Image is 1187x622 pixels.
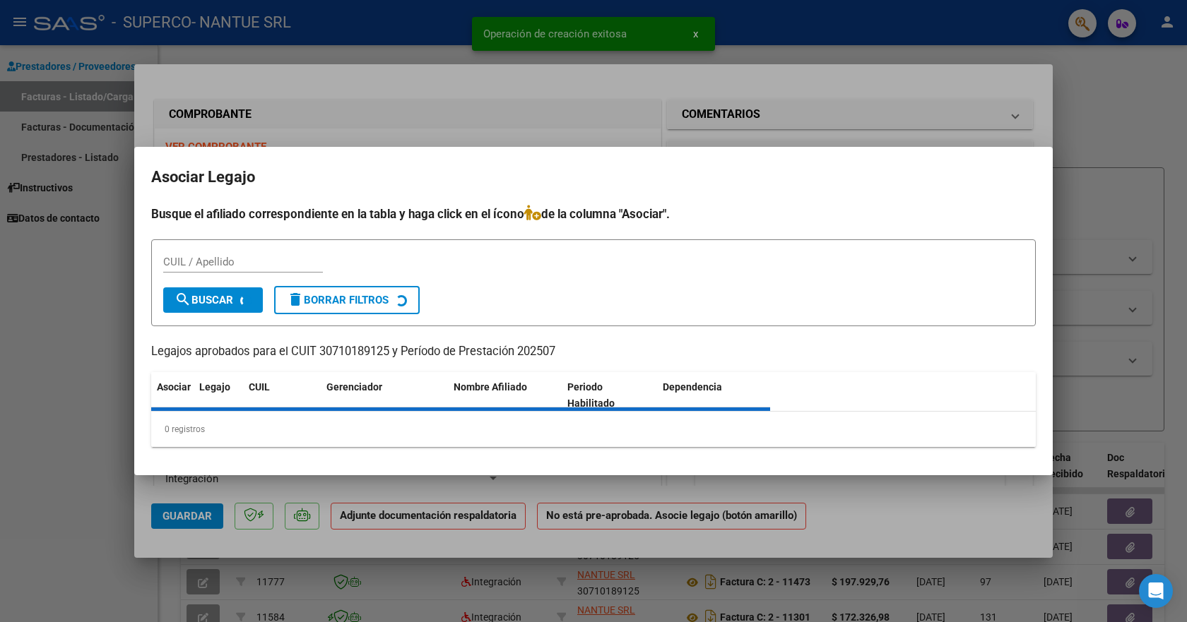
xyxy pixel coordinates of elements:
datatable-header-cell: Legajo [194,372,243,419]
span: Buscar [175,294,233,306]
datatable-header-cell: Periodo Habilitado [562,372,657,419]
span: Dependencia [663,381,722,393]
button: Borrar Filtros [274,286,420,314]
span: Periodo Habilitado [567,381,615,409]
mat-icon: search [175,291,191,308]
span: CUIL [249,381,270,393]
mat-icon: delete [287,291,304,308]
datatable-header-cell: Nombre Afiliado [448,372,562,419]
span: Gerenciador [326,381,382,393]
span: Asociar [157,381,191,393]
h2: Asociar Legajo [151,164,1036,191]
p: Legajos aprobados para el CUIT 30710189125 y Período de Prestación 202507 [151,343,1036,361]
h4: Busque el afiliado correspondiente en la tabla y haga click en el ícono de la columna "Asociar". [151,205,1036,223]
span: Nombre Afiliado [454,381,527,393]
span: Borrar Filtros [287,294,389,306]
datatable-header-cell: CUIL [243,372,321,419]
datatable-header-cell: Asociar [151,372,194,419]
span: Legajo [199,381,230,393]
datatable-header-cell: Gerenciador [321,372,448,419]
div: 0 registros [151,412,1036,447]
div: Open Intercom Messenger [1139,574,1173,608]
datatable-header-cell: Dependencia [657,372,771,419]
button: Buscar [163,287,263,313]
